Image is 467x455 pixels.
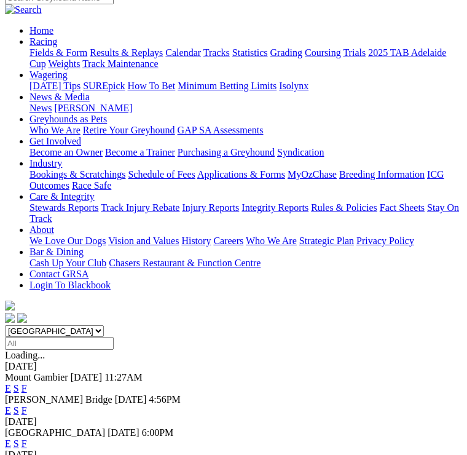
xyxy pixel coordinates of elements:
input: Select date [5,337,114,350]
a: Integrity Reports [241,202,308,213]
div: [DATE] [5,416,462,427]
a: Privacy Policy [356,235,414,246]
a: Minimum Betting Limits [178,81,277,91]
div: Greyhounds as Pets [29,125,462,136]
span: [GEOGRAPHIC_DATA] [5,427,105,438]
a: S [14,438,19,449]
a: Syndication [277,147,324,157]
a: Care & Integrity [29,191,95,202]
a: Become an Owner [29,147,103,157]
a: How To Bet [128,81,176,91]
div: About [29,235,462,247]
div: Care & Integrity [29,202,462,224]
a: Applications & Forms [197,169,285,180]
div: Industry [29,169,462,191]
div: Bar & Dining [29,258,462,269]
a: Track Injury Rebate [101,202,179,213]
div: Wagering [29,81,462,92]
span: Loading... [5,350,45,360]
a: 2025 TAB Adelaide Cup [29,47,446,69]
a: [DATE] Tips [29,81,80,91]
a: Chasers Restaurant & Function Centre [109,258,261,268]
a: Fields & Form [29,47,87,58]
a: News & Media [29,92,90,102]
a: Weights [48,58,80,69]
a: Trials [343,47,366,58]
span: Mount Gambier [5,372,68,382]
a: Vision and Values [108,235,179,246]
a: Retire Your Greyhound [83,125,175,135]
a: We Love Our Dogs [29,235,106,246]
span: [PERSON_NAME] Bridge [5,394,112,405]
a: Rules & Policies [311,202,377,213]
a: News [29,103,52,113]
a: SUREpick [83,81,125,91]
a: Who We Are [29,125,80,135]
span: 6:00PM [142,427,174,438]
a: Strategic Plan [299,235,354,246]
a: E [5,405,11,416]
a: Calendar [165,47,201,58]
span: [DATE] [108,427,139,438]
a: Tracks [203,47,230,58]
img: twitter.svg [17,313,27,323]
span: [DATE] [71,372,103,382]
a: F [22,438,27,449]
a: F [22,383,27,394]
a: Breeding Information [339,169,425,180]
img: facebook.svg [5,313,15,323]
a: Coursing [305,47,341,58]
a: S [14,383,19,394]
a: Become a Trainer [105,147,175,157]
a: Login To Blackbook [29,280,111,290]
a: E [5,383,11,394]
div: News & Media [29,103,462,114]
a: Wagering [29,69,68,80]
a: Greyhounds as Pets [29,114,107,124]
a: E [5,438,11,449]
img: Search [5,4,42,15]
a: Results & Replays [90,47,163,58]
div: [DATE] [5,361,462,372]
div: Get Involved [29,147,462,158]
a: Injury Reports [182,202,239,213]
span: 11:27AM [104,372,143,382]
a: F [22,405,27,416]
a: Purchasing a Greyhound [178,147,275,157]
a: Who We Are [246,235,297,246]
a: Track Maintenance [82,58,158,69]
a: S [14,405,19,416]
span: 4:56PM [149,394,181,405]
a: Bar & Dining [29,247,84,257]
a: Fact Sheets [380,202,425,213]
a: Stay On Track [29,202,459,224]
a: MyOzChase [288,169,337,180]
a: Bookings & Scratchings [29,169,125,180]
a: Contact GRSA [29,269,88,279]
a: Careers [213,235,243,246]
a: ICG Outcomes [29,169,444,191]
a: Grading [270,47,302,58]
a: Racing [29,36,57,47]
a: Stewards Reports [29,202,98,213]
a: Isolynx [279,81,308,91]
a: Home [29,25,53,36]
a: Statistics [232,47,268,58]
a: History [181,235,211,246]
a: GAP SA Assessments [178,125,264,135]
img: logo-grsa-white.png [5,301,15,311]
div: Racing [29,47,462,69]
a: Race Safe [72,180,111,191]
a: Cash Up Your Club [29,258,106,268]
a: Schedule of Fees [128,169,195,180]
a: About [29,224,54,235]
span: [DATE] [115,394,147,405]
a: Industry [29,158,62,168]
a: Get Involved [29,136,81,146]
a: [PERSON_NAME] [54,103,132,113]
